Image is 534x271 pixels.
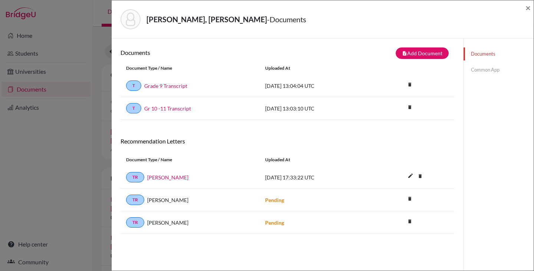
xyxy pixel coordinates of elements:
i: note_add [402,51,407,56]
button: note_addAdd Document [396,47,449,59]
div: Uploaded at [260,65,371,72]
h6: Documents [121,49,287,56]
a: TR [126,172,144,182]
a: delete [404,217,415,227]
span: × [525,2,531,13]
button: Close [525,3,531,12]
i: delete [404,193,415,204]
a: delete [404,103,415,113]
span: - Documents [267,15,306,24]
i: delete [404,79,415,90]
a: Documents [464,47,534,60]
strong: Pending [265,197,284,203]
i: delete [404,102,415,113]
a: TR [126,217,144,228]
span: [PERSON_NAME] [147,219,188,227]
a: Common App [464,63,534,76]
div: [DATE] 13:04:04 UTC [260,82,371,90]
a: [PERSON_NAME] [147,173,188,181]
a: TR [126,195,144,205]
strong: Pending [265,219,284,226]
i: edit [405,170,416,182]
a: delete [415,172,426,182]
div: Uploaded at [260,156,371,163]
div: [DATE] 13:03:10 UTC [260,105,371,112]
span: [DATE] 17:33:22 UTC [265,174,314,181]
a: T [126,103,141,113]
div: Document Type / Name [121,65,260,72]
a: delete [404,80,415,90]
span: [PERSON_NAME] [147,196,188,204]
strong: [PERSON_NAME], [PERSON_NAME] [146,15,267,24]
div: Document Type / Name [121,156,260,163]
i: delete [404,216,415,227]
a: T [126,80,141,91]
a: Grade 9 Transcript [144,82,187,90]
a: delete [404,194,415,204]
h6: Recommendation Letters [121,138,454,145]
button: edit [404,171,417,182]
i: delete [415,171,426,182]
a: Gr 10 -11 Transcript [144,105,191,112]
